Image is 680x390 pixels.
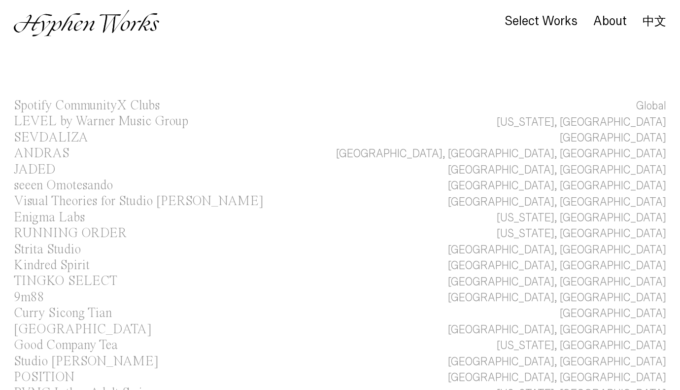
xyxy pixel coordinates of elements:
div: [GEOGRAPHIC_DATA], [GEOGRAPHIC_DATA] [448,162,666,178]
div: [GEOGRAPHIC_DATA] [560,306,666,321]
div: 9m88 [14,291,44,304]
div: seeen Omotesando [14,179,113,192]
div: Kindred Spirit [14,259,90,272]
div: Good Company Tea [14,339,118,352]
div: Studio [PERSON_NAME] [14,355,159,368]
div: TINGKO SELECT [14,275,117,288]
div: [GEOGRAPHIC_DATA], [GEOGRAPHIC_DATA] [448,322,666,338]
div: LEVEL by Warner Music Group [14,115,188,128]
div: [GEOGRAPHIC_DATA], [GEOGRAPHIC_DATA] [448,290,666,306]
a: 中文 [643,16,666,27]
div: [US_STATE], [GEOGRAPHIC_DATA] [497,338,666,354]
div: SEVDALIZA [14,131,88,144]
a: Select Works [505,16,578,27]
div: Visual Theories for Studio [PERSON_NAME] [14,195,264,208]
div: Enigma Labs [14,211,85,224]
div: JADED [14,163,56,177]
div: ANDRAS [14,147,69,160]
div: [GEOGRAPHIC_DATA], [GEOGRAPHIC_DATA] [448,258,666,274]
div: [GEOGRAPHIC_DATA], [GEOGRAPHIC_DATA], [GEOGRAPHIC_DATA] [336,146,666,162]
div: About [593,14,627,28]
div: Global [636,98,666,114]
div: [GEOGRAPHIC_DATA], [GEOGRAPHIC_DATA] [448,354,666,370]
div: Curry Sicong Tian [14,307,112,320]
div: [GEOGRAPHIC_DATA] [560,130,666,146]
div: RUNNING ORDER [14,227,127,240]
div: [GEOGRAPHIC_DATA], [GEOGRAPHIC_DATA] [448,370,666,386]
div: [GEOGRAPHIC_DATA], [GEOGRAPHIC_DATA] [448,178,666,194]
div: [GEOGRAPHIC_DATA], [GEOGRAPHIC_DATA] [448,242,666,258]
div: Spotify CommunityX Clubs [14,99,160,112]
div: Select Works [505,14,578,28]
div: [GEOGRAPHIC_DATA], [GEOGRAPHIC_DATA] [448,194,666,210]
div: [US_STATE], [GEOGRAPHIC_DATA] [497,210,666,226]
div: [US_STATE], [GEOGRAPHIC_DATA] [497,114,666,130]
div: Strita Studio [14,243,81,256]
div: [GEOGRAPHIC_DATA], [GEOGRAPHIC_DATA] [448,274,666,290]
div: [US_STATE], [GEOGRAPHIC_DATA] [497,226,666,242]
div: POSITION [14,371,74,384]
img: Hyphen Works [14,10,159,36]
div: [GEOGRAPHIC_DATA] [14,323,152,336]
a: About [593,16,627,27]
